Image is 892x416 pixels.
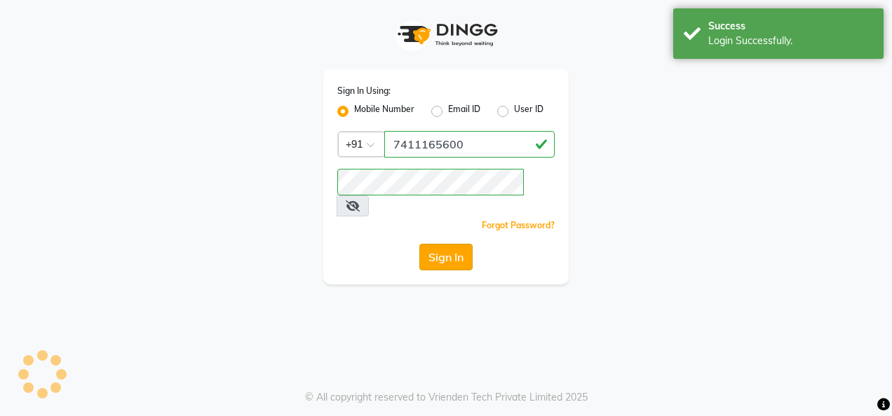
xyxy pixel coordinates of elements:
img: logo1.svg [390,14,502,55]
input: Username [384,131,555,158]
a: Forgot Password? [482,220,555,230]
button: Sign In [419,244,473,270]
label: Email ID [448,103,480,120]
label: Sign In Using: [337,85,391,97]
div: Login Successfully. [708,34,873,48]
label: Mobile Number [354,103,414,120]
div: Success [708,19,873,34]
label: User ID [514,103,543,120]
input: Username [337,169,524,195]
